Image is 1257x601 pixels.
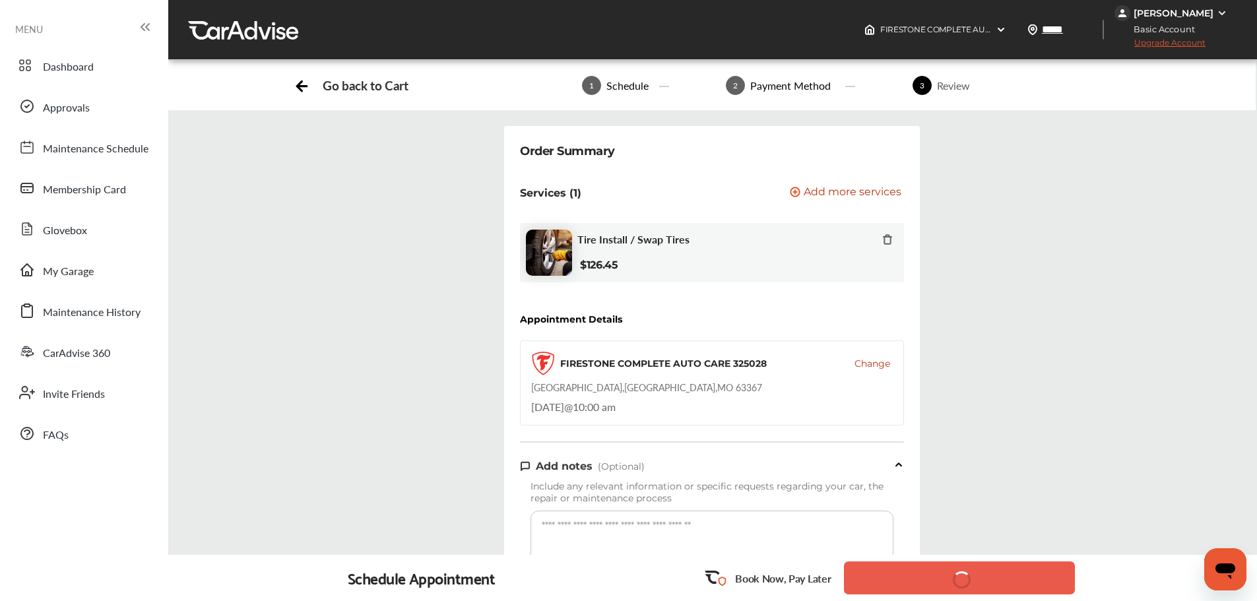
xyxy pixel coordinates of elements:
[531,480,884,504] span: Include any relevant information or specific requests regarding your car, the repair or maintenan...
[520,142,615,160] div: Order Summary
[12,253,155,287] a: My Garage
[1114,38,1206,54] span: Upgrade Account
[12,171,155,205] a: Membership Card
[601,78,654,93] div: Schedule
[1204,548,1246,590] iframe: Button to launch messaging window
[43,100,90,117] span: Approvals
[12,48,155,82] a: Dashboard
[323,78,408,93] div: Go back to Cart
[43,345,110,362] span: CarAdvise 360
[790,187,904,199] a: Add more services
[531,399,564,414] span: [DATE]
[531,352,555,375] img: logo-firestone.png
[520,187,581,199] p: Services (1)
[735,571,831,586] p: Book Now, Pay Later
[12,334,155,369] a: CarAdvise 360
[12,294,155,328] a: Maintenance History
[932,78,975,93] div: Review
[1217,8,1227,18] img: WGsFRI8htEPBVLJbROoPRyZpYNWhNONpIPPETTm6eUC0GeLEiAAAAAElFTkSuQmCC
[43,222,87,239] span: Glovebox
[1134,7,1213,19] div: [PERSON_NAME]
[726,76,745,95] span: 2
[43,181,126,199] span: Membership Card
[804,187,901,199] span: Add more services
[577,233,690,245] span: Tire Install / Swap Tires
[1114,5,1130,21] img: jVpblrzwTbfkPYzPPzSLxeg0AAAAASUVORK5CYII=
[348,569,496,587] div: Schedule Appointment
[43,304,141,321] span: Maintenance History
[43,386,105,403] span: Invite Friends
[15,24,43,34] span: MENU
[536,460,593,472] span: Add notes
[1027,24,1038,35] img: location_vector.a44bc228.svg
[745,78,836,93] div: Payment Method
[1103,20,1104,40] img: header-divider.bc55588e.svg
[564,399,573,414] span: @
[598,460,645,472] span: (Optional)
[43,141,148,158] span: Maintenance Schedule
[526,230,572,276] img: tire-install-swap-tires-thumb.jpg
[1116,22,1205,36] span: Basic Account
[12,89,155,123] a: Approvals
[582,76,601,95] span: 1
[913,76,932,95] span: 3
[854,357,890,370] button: Change
[580,259,618,271] b: $126.45
[43,427,69,444] span: FAQs
[996,24,1006,35] img: header-down-arrow.9dd2ce7d.svg
[531,381,762,394] div: [GEOGRAPHIC_DATA] , [GEOGRAPHIC_DATA] , MO 63367
[844,561,1075,594] button: Confirm and Book
[573,399,616,414] span: 10:00 am
[43,263,94,280] span: My Garage
[12,130,155,164] a: Maintenance Schedule
[12,212,155,246] a: Glovebox
[560,357,767,370] div: FIRESTONE COMPLETE AUTO CARE 325028
[790,187,901,199] button: Add more services
[864,24,875,35] img: header-home-logo.8d720a4f.svg
[12,375,155,410] a: Invite Friends
[43,59,94,76] span: Dashboard
[520,460,531,472] img: note-icon.db9493fa.svg
[12,416,155,451] a: FAQs
[520,314,622,325] div: Appointment Details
